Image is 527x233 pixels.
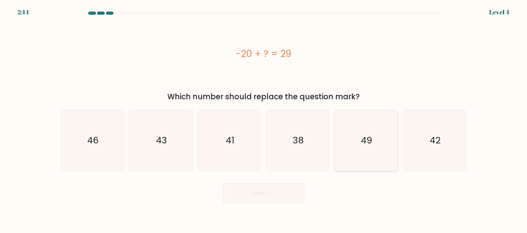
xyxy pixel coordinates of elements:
div: -20 + ? = 29 [61,47,466,61]
div: Which number should replace the question mark? [65,91,463,102]
text: 42 [430,134,441,147]
text: 43 [156,134,167,147]
text: 46 [88,134,99,147]
div: Level 4 [489,8,509,17]
div: 2:14 [18,8,29,17]
text: 41 [226,134,234,147]
text: 49 [361,134,372,147]
button: Next [223,183,304,203]
text: 38 [293,134,304,147]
